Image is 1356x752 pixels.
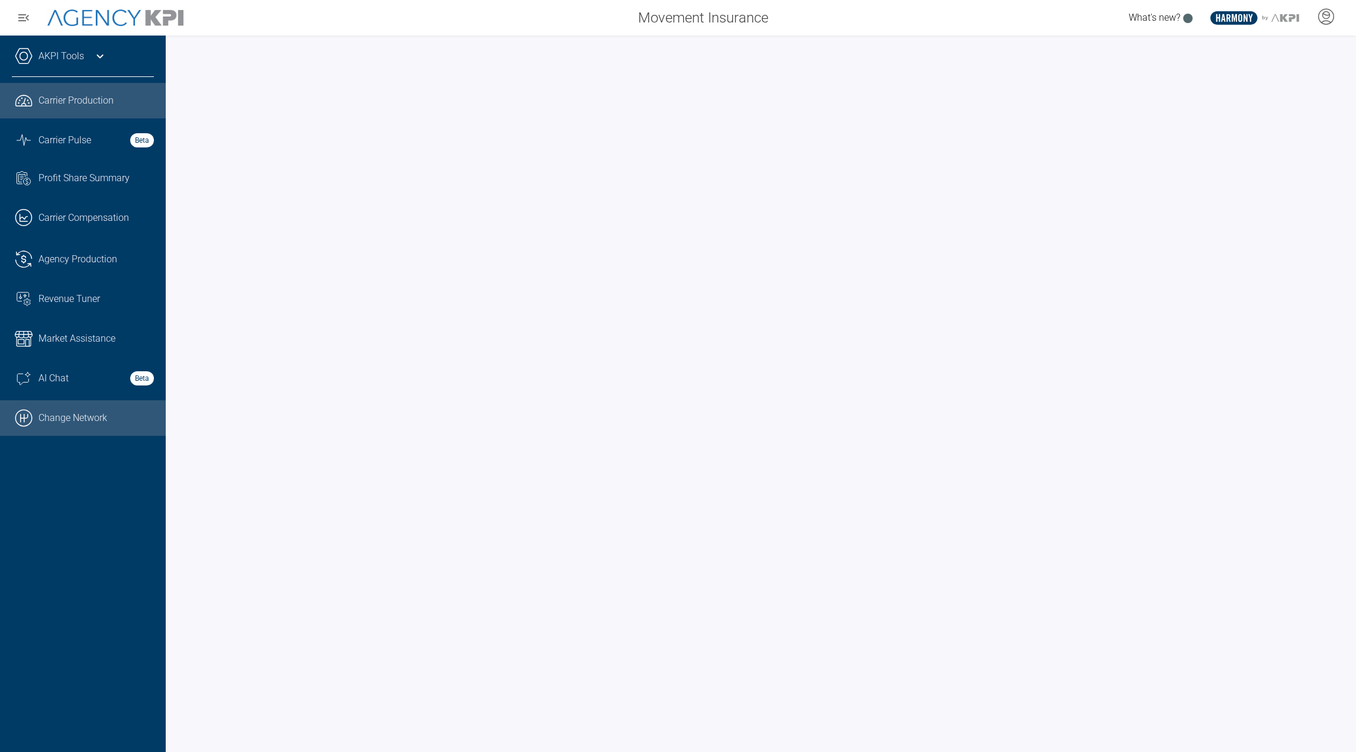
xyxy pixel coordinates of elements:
[38,133,91,147] span: Carrier Pulse
[638,7,768,28] span: Movement Insurance
[38,292,100,306] span: Revenue Tuner
[47,9,183,27] img: AgencyKPI
[38,94,114,108] span: Carrier Production
[38,332,115,346] span: Market Assistance
[38,371,69,385] span: AI Chat
[38,49,84,63] a: AKPI Tools
[130,371,154,385] strong: Beta
[38,252,117,266] span: Agency Production
[130,133,154,147] strong: Beta
[38,211,129,225] span: Carrier Compensation
[1129,12,1180,23] span: What's new?
[38,171,130,185] span: Profit Share Summary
